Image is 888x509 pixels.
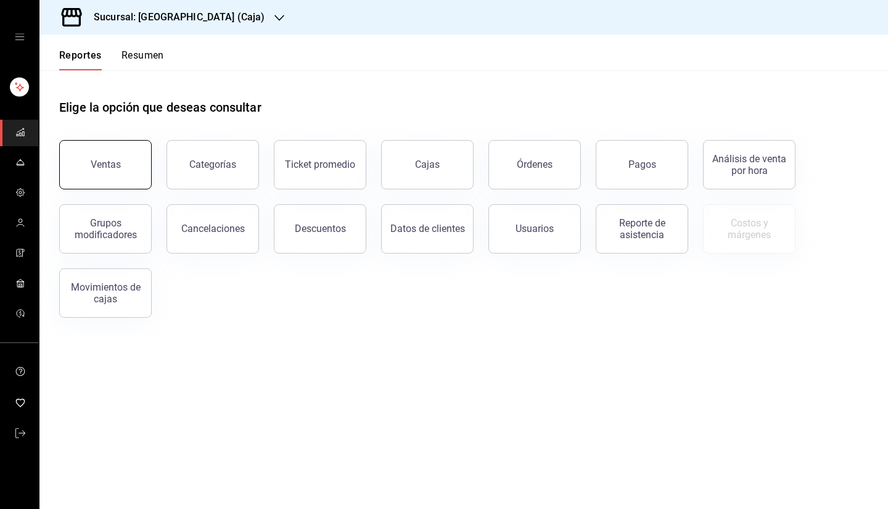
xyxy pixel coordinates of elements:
div: Descuentos [295,223,346,234]
button: Resumen [121,49,164,70]
div: Categorías [189,159,236,170]
button: Datos de clientes [381,204,474,254]
div: navigation tabs [59,49,164,70]
a: Cajas [381,140,474,189]
div: Usuarios [516,223,554,234]
button: Usuarios [488,204,581,254]
div: Análisis de venta por hora [711,153,787,176]
button: Pagos [596,140,688,189]
div: Pagos [628,159,656,170]
div: Movimientos de cajas [67,281,144,305]
button: Grupos modificadores [59,204,152,254]
button: Movimientos de cajas [59,268,152,318]
button: Reporte de asistencia [596,204,688,254]
div: Datos de clientes [390,223,465,234]
button: Ventas [59,140,152,189]
h1: Elige la opción que deseas consultar [59,98,261,117]
button: Cancelaciones [166,204,259,254]
div: Grupos modificadores [67,217,144,241]
button: Análisis de venta por hora [703,140,795,189]
button: Contrata inventarios para ver este reporte [703,204,795,254]
div: Órdenes [517,159,553,170]
h3: Sucursal: [GEOGRAPHIC_DATA] (Caja) [84,10,265,25]
button: Categorías [166,140,259,189]
div: Costos y márgenes [711,217,787,241]
button: Ticket promedio [274,140,366,189]
div: Reporte de asistencia [604,217,680,241]
button: Descuentos [274,204,366,254]
button: Órdenes [488,140,581,189]
div: Cajas [415,157,440,172]
div: Cancelaciones [181,223,245,234]
button: open drawer [15,32,25,42]
div: Ticket promedio [285,159,355,170]
button: Reportes [59,49,102,70]
div: Ventas [91,159,121,170]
